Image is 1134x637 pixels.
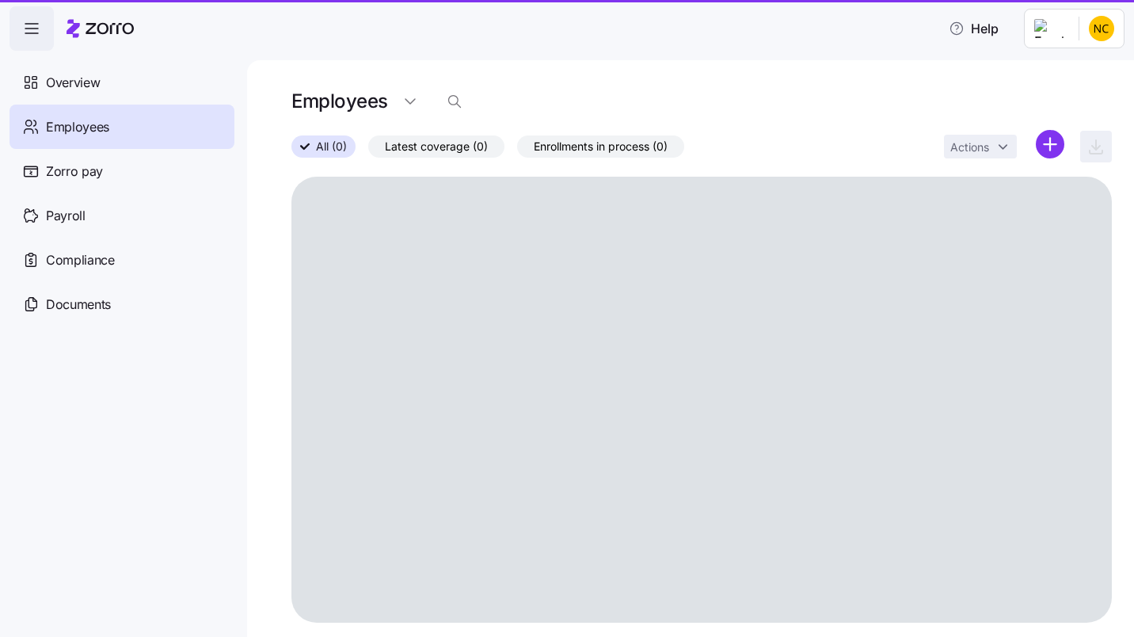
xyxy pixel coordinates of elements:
[46,117,109,137] span: Employees
[10,60,234,105] a: Overview
[1034,19,1066,38] img: Employer logo
[534,136,668,157] span: Enrollments in process (0)
[10,238,234,282] a: Compliance
[385,136,488,157] span: Latest coverage (0)
[936,13,1011,44] button: Help
[46,206,86,226] span: Payroll
[950,142,989,153] span: Actions
[949,19,999,38] span: Help
[46,73,100,93] span: Overview
[10,149,234,193] a: Zorro pay
[10,105,234,149] a: Employees
[291,89,388,113] h1: Employees
[316,136,347,157] span: All (0)
[10,193,234,238] a: Payroll
[46,162,103,181] span: Zorro pay
[1089,16,1114,41] img: 4df69aa124fc8a424bc100789b518ae1
[10,282,234,326] a: Documents
[46,250,115,270] span: Compliance
[1036,130,1064,158] svg: add icon
[46,295,111,315] span: Documents
[944,135,1017,158] button: Actions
